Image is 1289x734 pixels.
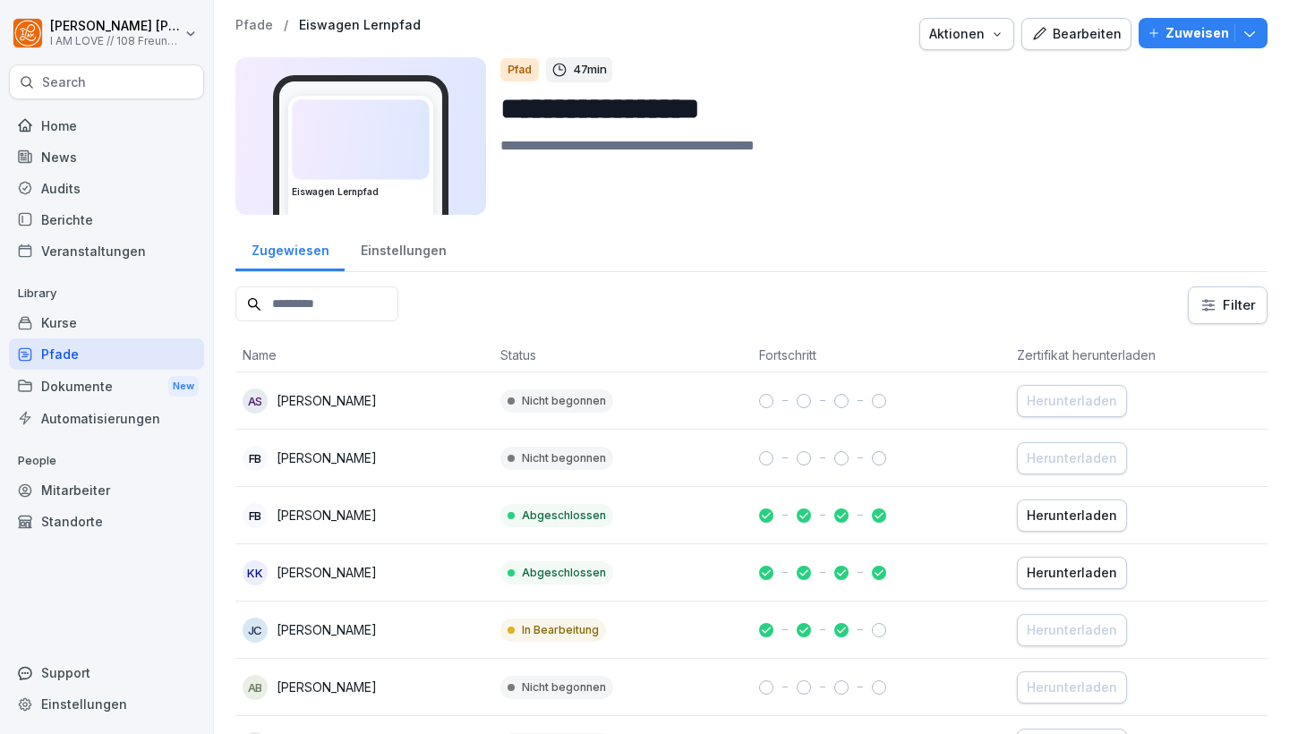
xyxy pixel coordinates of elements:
[243,618,268,643] div: JC
[277,448,377,467] p: [PERSON_NAME]
[1017,499,1127,532] button: Herunterladen
[9,447,204,475] p: People
[277,563,377,582] p: [PERSON_NAME]
[243,446,268,471] div: FB
[1017,671,1127,704] button: Herunterladen
[243,560,268,585] div: KK
[522,622,599,638] p: In Bearbeitung
[9,235,204,267] a: Veranstaltungen
[9,279,204,308] p: Library
[235,18,273,33] a: Pfade
[1017,557,1127,589] button: Herunterladen
[1165,23,1229,43] p: Zuweisen
[1031,24,1122,44] div: Bearbeiten
[9,141,204,173] a: News
[9,370,204,403] div: Dokumente
[277,506,377,525] p: [PERSON_NAME]
[1139,18,1268,48] button: Zuweisen
[292,185,430,199] h3: Eiswagen Lernpfad
[1017,385,1127,417] button: Herunterladen
[1027,620,1117,640] div: Herunterladen
[1027,448,1117,468] div: Herunterladen
[243,675,268,700] div: AB
[919,18,1014,50] button: Aktionen
[9,403,204,434] a: Automatisierungen
[1027,678,1117,697] div: Herunterladen
[345,226,462,271] a: Einstellungen
[235,338,493,372] th: Name
[9,688,204,720] a: Einstellungen
[277,620,377,639] p: [PERSON_NAME]
[522,565,606,581] p: Abgeschlossen
[277,391,377,410] p: [PERSON_NAME]
[573,61,607,79] p: 47 min
[1189,287,1267,323] button: Filter
[284,18,288,33] p: /
[1027,563,1117,583] div: Herunterladen
[1010,338,1268,372] th: Zertifikat herunterladen
[929,24,1004,44] div: Aktionen
[493,338,751,372] th: Status
[1199,296,1256,314] div: Filter
[9,110,204,141] a: Home
[1017,614,1127,646] button: Herunterladen
[9,506,204,537] a: Standorte
[1017,442,1127,474] button: Herunterladen
[9,370,204,403] a: DokumenteNew
[299,18,421,33] a: Eiswagen Lernpfad
[50,19,181,34] p: [PERSON_NAME] [PERSON_NAME] Kuhn
[243,503,268,528] div: FB
[42,73,86,91] p: Search
[9,657,204,688] div: Support
[9,338,204,370] a: Pfade
[1021,18,1131,50] button: Bearbeiten
[522,508,606,524] p: Abgeschlossen
[1027,391,1117,411] div: Herunterladen
[277,678,377,696] p: [PERSON_NAME]
[9,474,204,506] a: Mitarbeiter
[243,388,268,414] div: AS
[522,450,606,466] p: Nicht begonnen
[522,679,606,696] p: Nicht begonnen
[522,393,606,409] p: Nicht begonnen
[9,204,204,235] a: Berichte
[168,376,199,397] div: New
[752,338,1010,372] th: Fortschritt
[9,307,204,338] a: Kurse
[50,35,181,47] p: I AM LOVE // 108 Freunde GmbH
[235,226,345,271] a: Zugewiesen
[500,58,539,81] div: Pfad
[9,173,204,204] a: Audits
[1027,506,1117,525] div: Herunterladen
